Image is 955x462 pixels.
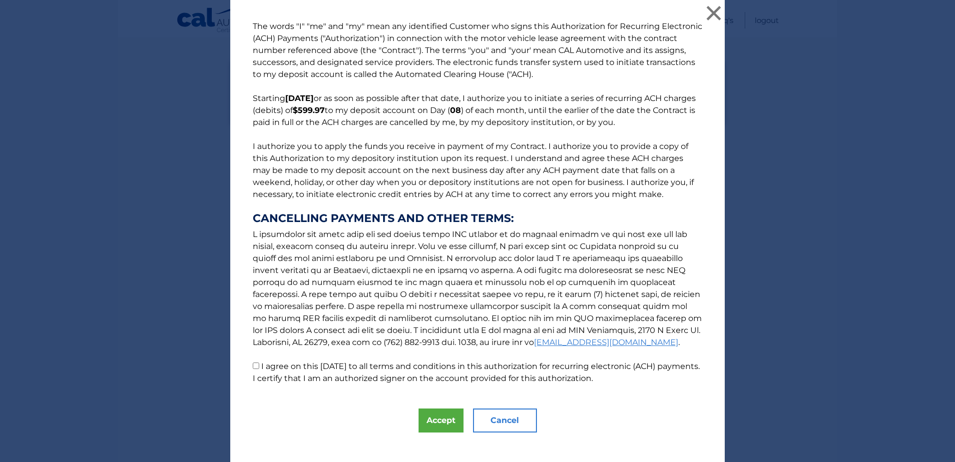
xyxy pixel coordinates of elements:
[450,105,461,115] b: 08
[293,105,325,115] b: $599.97
[473,408,537,432] button: Cancel
[534,337,678,347] a: [EMAIL_ADDRESS][DOMAIN_NAME]
[243,20,712,384] p: The words "I" "me" and "my" mean any identified Customer who signs this Authorization for Recurri...
[253,361,700,383] label: I agree on this [DATE] to all terms and conditions in this authorization for recurring electronic...
[704,3,724,23] button: ×
[419,408,464,432] button: Accept
[285,93,314,103] b: [DATE]
[253,212,702,224] strong: CANCELLING PAYMENTS AND OTHER TERMS:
